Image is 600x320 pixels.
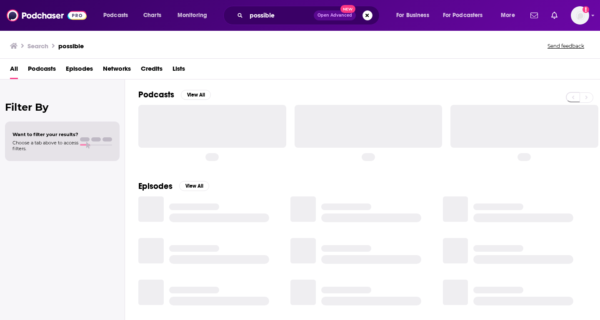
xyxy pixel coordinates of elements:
svg: Add a profile image [582,6,589,13]
a: Charts [138,9,166,22]
div: Search podcasts, credits, & more... [231,6,387,25]
a: Episodes [66,62,93,79]
span: Choose a tab above to access filters. [12,140,78,151]
button: open menu [390,9,440,22]
a: All [10,62,18,79]
a: Show notifications dropdown [527,8,541,22]
button: View All [179,181,209,191]
a: Show notifications dropdown [548,8,561,22]
a: Networks [103,62,131,79]
h2: Episodes [138,181,172,191]
h2: Podcasts [138,89,174,100]
h2: Filter By [5,101,120,113]
a: Podcasts [28,62,56,79]
button: View All [181,90,211,100]
span: For Business [396,10,429,21]
button: open menu [437,9,495,22]
button: open menu [495,9,525,22]
span: Charts [143,10,161,21]
button: open menu [97,9,139,22]
span: More [501,10,515,21]
button: open menu [172,9,218,22]
span: Monitoring [177,10,207,21]
img: Podchaser - Follow, Share and Rate Podcasts [7,7,87,23]
a: EpisodesView All [138,181,209,191]
button: Show profile menu [571,6,589,25]
h3: Search [27,42,48,50]
a: PodcastsView All [138,89,211,100]
span: Open Advanced [317,13,352,17]
input: Search podcasts, credits, & more... [246,9,314,22]
span: New [340,5,355,13]
span: Want to filter your results? [12,131,78,137]
button: Send feedback [545,42,587,50]
a: Credits [141,62,162,79]
span: Podcasts [103,10,128,21]
a: Lists [172,62,185,79]
button: Open AdvancedNew [314,10,356,20]
span: Logged in as wondermedianetwork [571,6,589,25]
img: User Profile [571,6,589,25]
h3: possible [58,42,84,50]
span: For Podcasters [443,10,483,21]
